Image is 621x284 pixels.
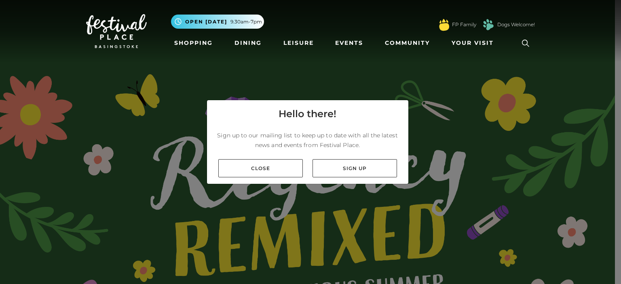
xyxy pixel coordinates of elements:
[448,36,501,50] a: Your Visit
[230,18,262,25] span: 9.30am-7pm
[279,107,336,121] h4: Hello there!
[332,36,366,50] a: Events
[452,21,476,28] a: FP Family
[280,36,317,50] a: Leisure
[86,14,147,48] img: Festival Place Logo
[231,36,265,50] a: Dining
[452,39,494,47] span: Your Visit
[171,36,216,50] a: Shopping
[185,18,227,25] span: Open [DATE]
[382,36,433,50] a: Community
[213,130,402,150] p: Sign up to our mailing list to keep up to date with all the latest news and events from Festival ...
[218,159,303,177] a: Close
[313,159,397,177] a: Sign up
[171,15,264,29] button: Open [DATE] 9.30am-7pm
[497,21,535,28] a: Dogs Welcome!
